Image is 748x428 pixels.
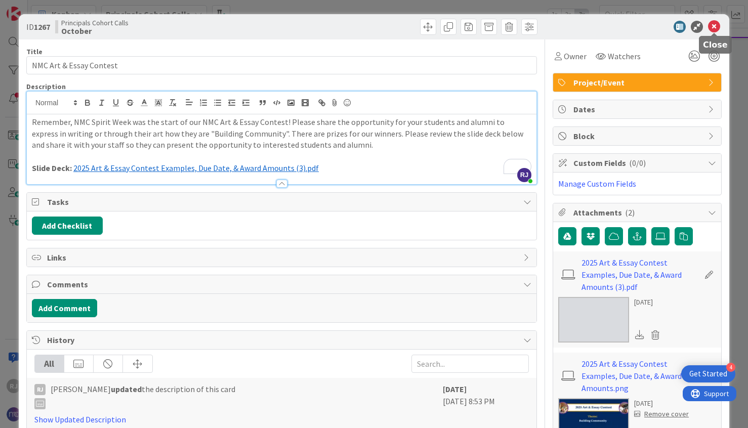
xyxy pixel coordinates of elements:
span: Tasks [47,196,518,208]
span: ( 2 ) [625,207,635,218]
span: Custom Fields [573,157,703,169]
div: RJ [34,384,46,395]
b: updated [111,384,142,394]
h5: Close [703,40,728,50]
b: October [61,27,129,35]
button: Add Checklist [32,217,103,235]
span: Project/Event [573,76,703,89]
input: Search... [411,355,529,373]
b: [DATE] [443,384,467,394]
button: Add Comment [32,299,97,317]
span: Block [573,130,703,142]
span: Comments [47,278,518,290]
p: Remember, NMC Spirit Week was the start of our NMC Art & Essay Contest! Please share the opportun... [32,116,531,151]
span: ( 0/0 ) [629,158,646,168]
div: To enrich screen reader interactions, please activate Accessibility in Grammarly extension settings [27,114,536,184]
span: Description [26,82,66,91]
a: Manage Custom Fields [558,179,636,189]
div: [DATE] [634,297,663,308]
span: Support [21,2,46,14]
span: Watchers [608,50,641,62]
span: Dates [573,103,703,115]
a: 2025 Art & Essay Contest Examples, Due Date, & Award Amounts (3).pdf [581,256,699,293]
div: Remove cover [634,409,689,419]
div: All [35,355,64,372]
div: Get Started [689,369,727,379]
span: History [47,334,518,346]
div: 4 [726,363,735,372]
div: [DATE] 8:53 PM [443,383,529,425]
a: 2025 Art & Essay Contest Examples, Due Date, & Award Amounts.png [581,358,699,394]
span: Owner [564,50,587,62]
b: 1267 [34,22,50,32]
a: Show Updated Description [34,414,126,424]
span: Links [47,251,518,264]
span: ID [26,21,50,33]
span: [PERSON_NAME] the description of this card [51,383,235,409]
span: Attachments [573,206,703,219]
span: Principals Cohort Calls [61,19,129,27]
div: Open Get Started checklist, remaining modules: 4 [681,365,735,382]
div: [DATE] [634,398,689,409]
input: type card name here... [26,56,537,74]
span: RJ [517,168,531,182]
label: Title [26,47,43,56]
span: 2025 Art & Essay Contest Examples, Due Date, & Award Amounts (3).pdf [73,163,319,173]
div: Download [634,328,645,341]
strong: Slide Deck: [32,163,72,173]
